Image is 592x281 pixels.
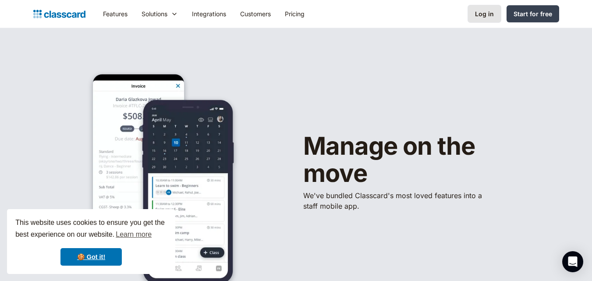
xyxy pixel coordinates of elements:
a: home [33,8,85,20]
div: Start for free [514,9,552,18]
a: Start for free [507,5,559,22]
a: learn more about cookies [114,228,153,241]
div: Open Intercom Messenger [562,251,583,272]
h1: Manage on the move [303,133,531,187]
div: cookieconsent [7,209,175,274]
a: Pricing [278,4,312,24]
div: Solutions [135,4,185,24]
div: Log in [475,9,494,18]
a: Customers [233,4,278,24]
a: Integrations [185,4,233,24]
span: This website uses cookies to ensure you get the best experience on our website. [15,217,167,241]
a: dismiss cookie message [60,248,122,266]
a: Features [96,4,135,24]
p: We've bundled ​Classcard's most loved features into a staff mobile app. [303,190,487,211]
div: Solutions [142,9,167,18]
a: Log in [468,5,501,23]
